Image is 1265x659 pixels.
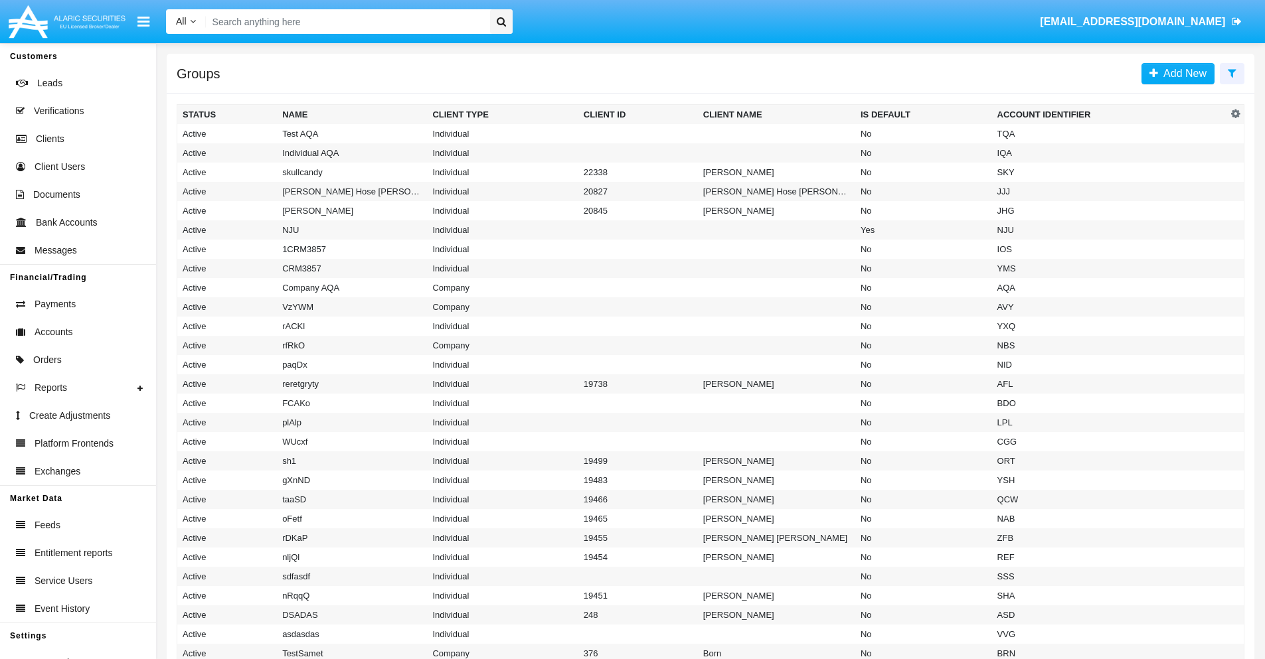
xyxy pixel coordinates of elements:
[277,413,427,432] td: plAlp
[1158,68,1207,79] span: Add New
[578,605,698,624] td: 248
[578,105,698,125] th: Client ID
[578,374,698,394] td: 19738
[992,105,1228,125] th: Account Identifier
[855,413,992,432] td: No
[177,374,278,394] td: Active
[177,548,278,567] td: Active
[698,451,855,471] td: [PERSON_NAME]
[177,143,278,163] td: Active
[177,163,278,182] td: Active
[992,259,1228,278] td: YMS
[35,518,60,532] span: Feeds
[427,413,578,432] td: Individual
[277,143,427,163] td: Individual AQA
[427,490,578,509] td: Individual
[992,124,1228,143] td: TQA
[992,567,1228,586] td: SSS
[177,567,278,586] td: Active
[427,432,578,451] td: Individual
[206,9,485,34] input: Search
[992,624,1228,644] td: VVG
[992,297,1228,317] td: AVY
[855,432,992,451] td: No
[427,528,578,548] td: Individual
[277,124,427,143] td: Test AQA
[698,163,855,182] td: [PERSON_NAME]
[35,325,73,339] span: Accounts
[177,471,278,490] td: Active
[427,240,578,259] td: Individual
[177,105,278,125] th: Status
[698,605,855,624] td: [PERSON_NAME]
[855,163,992,182] td: No
[35,546,113,560] span: Entitlement reports
[35,602,90,616] span: Event History
[427,451,578,471] td: Individual
[855,586,992,605] td: No
[855,297,992,317] td: No
[855,240,992,259] td: No
[855,624,992,644] td: No
[177,259,278,278] td: Active
[427,605,578,624] td: Individual
[36,216,98,230] span: Bank Accounts
[427,259,578,278] td: Individual
[277,471,427,490] td: gXnND
[177,624,278,644] td: Active
[277,624,427,644] td: asdasdas
[427,163,578,182] td: Individual
[277,586,427,605] td: nRqqQ
[698,528,855,548] td: [PERSON_NAME] [PERSON_NAME]
[176,16,187,27] span: All
[277,240,427,259] td: 1CRM3857
[177,605,278,624] td: Active
[177,413,278,432] td: Active
[698,105,855,125] th: Client Name
[177,451,278,471] td: Active
[992,605,1228,624] td: ASD
[578,586,698,605] td: 19451
[277,451,427,471] td: sh1
[992,374,1228,394] td: AFL
[855,201,992,220] td: No
[33,353,62,367] span: Orders
[855,105,992,125] th: Is Default
[698,471,855,490] td: [PERSON_NAME]
[855,471,992,490] td: No
[177,528,278,548] td: Active
[855,451,992,471] td: No
[177,355,278,374] td: Active
[992,394,1228,413] td: BDO
[1034,3,1248,40] a: [EMAIL_ADDRESS][DOMAIN_NAME]
[855,548,992,567] td: No
[177,490,278,509] td: Active
[578,528,698,548] td: 19455
[427,201,578,220] td: Individual
[855,567,992,586] td: No
[855,374,992,394] td: No
[33,188,80,202] span: Documents
[35,437,114,451] span: Platform Frontends
[992,163,1228,182] td: SKY
[992,240,1228,259] td: IOS
[427,548,578,567] td: Individual
[277,548,427,567] td: nljQl
[35,244,77,257] span: Messages
[698,548,855,567] td: [PERSON_NAME]
[578,182,698,201] td: 20827
[855,182,992,201] td: No
[698,201,855,220] td: [PERSON_NAME]
[855,317,992,336] td: No
[29,409,110,423] span: Create Adjustments
[34,104,84,118] span: Verifications
[277,432,427,451] td: WUcxf
[427,317,578,336] td: Individual
[277,259,427,278] td: CRM3857
[177,240,278,259] td: Active
[992,220,1228,240] td: NJU
[427,355,578,374] td: Individual
[578,163,698,182] td: 22338
[992,317,1228,336] td: YXQ
[177,182,278,201] td: Active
